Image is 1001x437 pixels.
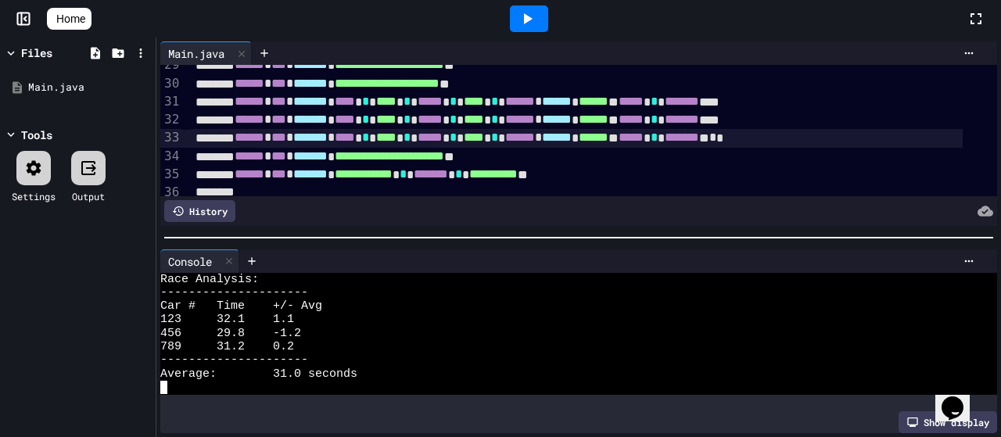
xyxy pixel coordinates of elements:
[160,353,308,367] span: ---------------------
[160,56,181,74] div: 29
[21,45,52,61] div: Files
[160,313,294,326] span: 123 32.1 1.1
[160,41,252,65] div: Main.java
[160,253,220,270] div: Console
[47,8,91,30] a: Home
[160,299,322,313] span: Car # Time +/- Avg
[160,367,357,381] span: Average: 31.0 seconds
[160,340,294,353] span: 789 31.2 0.2
[160,93,181,111] div: 31
[160,286,308,299] span: ---------------------
[160,148,181,166] div: 34
[160,129,181,147] div: 33
[160,75,181,93] div: 30
[160,273,259,286] span: Race Analysis:
[935,374,985,421] iframe: chat widget
[160,111,181,129] div: 32
[56,11,85,27] span: Home
[28,80,150,95] div: Main.java
[899,411,997,433] div: Show display
[12,189,56,203] div: Settings
[160,166,181,184] div: 35
[21,127,52,143] div: Tools
[160,249,239,273] div: Console
[160,327,301,340] span: 456 29.8 -1.2
[160,45,232,62] div: Main.java
[160,184,181,201] div: 36
[164,200,235,222] div: History
[72,189,105,203] div: Output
